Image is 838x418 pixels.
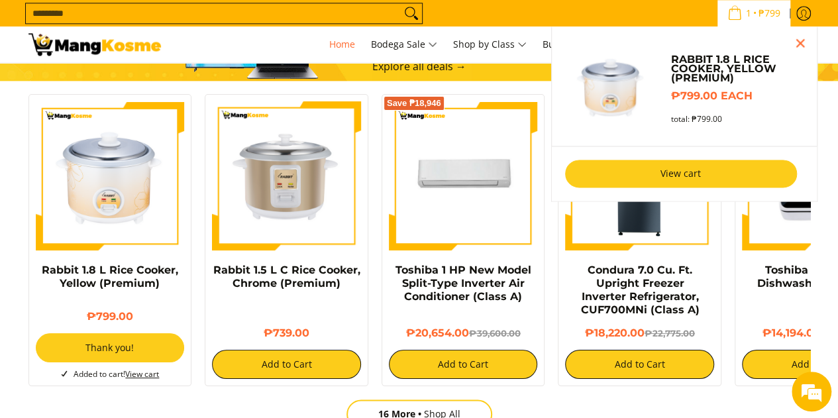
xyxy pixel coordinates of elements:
[670,114,721,124] span: total: ₱799.00
[446,26,533,62] a: Shop by Class
[580,264,699,316] a: Condura 7.0 Cu. Ft. Upright Freezer Inverter Refrigerator, CUF700MNi (Class A)
[670,55,803,83] a: Rabbit 1.8 L Rice Cooker, Yellow (Premium)
[389,101,538,250] img: Toshiba 1 HP New Model Split-Type Inverter Air Conditioner (Class A)
[565,327,714,340] h6: ₱18,220.00
[389,327,538,340] h6: ₱20,654.00
[371,36,437,53] span: Bodega Sale
[174,26,810,62] nav: Main Menu
[213,264,360,289] a: Rabbit 1.5 L C Rice Cooker, Chrome (Premium)
[323,26,362,62] a: Home
[565,160,797,187] a: View cart
[453,36,527,53] span: Shop by Class
[757,9,782,18] span: ₱799
[125,368,159,380] a: View cart
[28,33,161,56] img: Mang Kosme: Your Home Appliances Warehouse Sale Partner!
[389,350,538,379] button: Add to Cart
[212,327,361,340] h6: ₱739.00
[723,6,784,21] span: •
[670,89,803,103] h6: ₱799.00 each
[74,368,159,380] span: Added to cart!
[401,3,422,23] button: Search
[790,33,810,53] button: Close pop up
[212,101,361,250] img: https://mangkosme.com/products/rabbit-1-5-l-c-rice-cooker-chrome-class-a
[543,38,594,50] span: Bulk Center
[551,26,817,201] ul: Sub Menu
[212,350,361,379] button: Add to Cart
[36,310,185,323] h6: ₱799.00
[372,59,466,74] a: Explore all deals →
[42,264,178,289] a: Rabbit 1.8 L Rice Cooker, Yellow (Premium)
[36,101,185,250] img: https://mangkosme.com/products/rabbit-1-8-l-rice-cooker-yellow-class-a
[645,328,695,339] del: ₱22,775.00
[565,350,714,379] button: Add to Cart
[536,26,601,62] a: Bulk Center
[565,40,658,132] img: https://mangkosme.com/products/rabbit-1-8-l-rice-cooker-yellow-class-a
[395,264,531,303] a: Toshiba 1 HP New Model Split-Type Inverter Air Conditioner (Class A)
[744,9,753,18] span: 1
[387,99,441,107] span: Save ₱18,946
[469,328,521,339] del: ₱39,600.00
[364,26,444,62] a: Bodega Sale
[329,38,355,50] span: Home
[36,333,185,362] button: Thank you!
